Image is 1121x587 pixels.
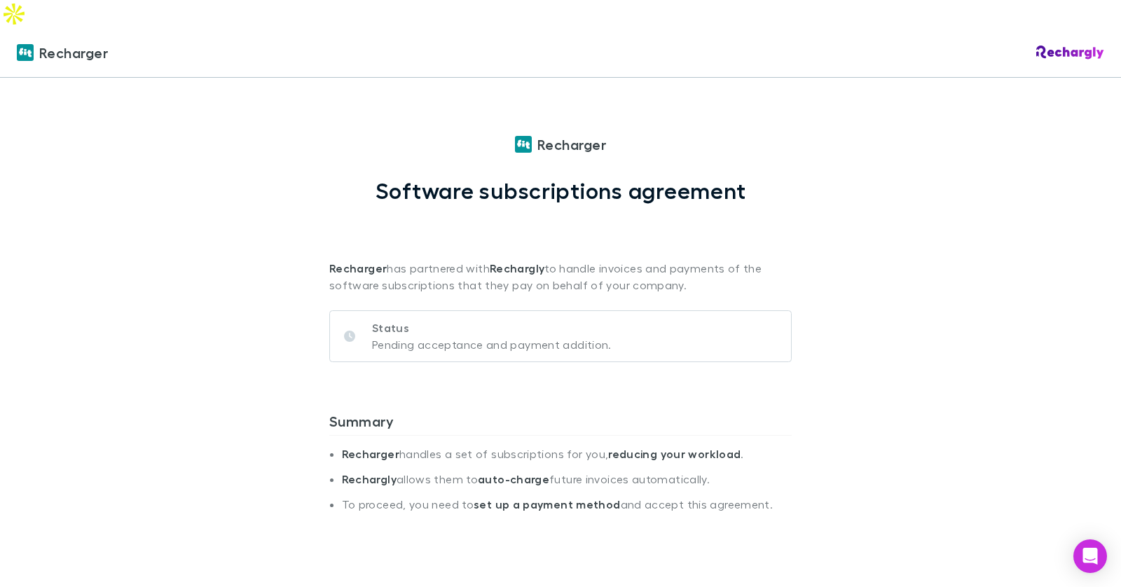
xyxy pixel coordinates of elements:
p: Status [372,319,612,336]
strong: Recharger [329,261,387,275]
strong: auto-charge [478,472,549,486]
span: Recharger [39,42,108,63]
p: Pending acceptance and payment addition. [372,336,612,353]
li: allows them to future invoices automatically. [342,472,792,497]
strong: Recharger [342,447,399,461]
strong: reducing your workload [608,447,741,461]
div: Open Intercom Messenger [1073,539,1107,573]
img: Rechargly Logo [1036,46,1104,60]
p: has partnered with to handle invoices and payments of the software subscriptions that they pay on... [329,204,792,293]
strong: set up a payment method [474,497,620,511]
strong: Rechargly [490,261,544,275]
span: Recharger [537,134,606,155]
h1: Software subscriptions agreement [376,177,746,204]
li: handles a set of subscriptions for you, . [342,447,792,472]
img: Recharger's Logo [17,44,34,61]
h3: Summary [329,413,792,435]
li: To proceed, you need to and accept this agreement. [342,497,792,523]
strong: Rechargly [342,472,397,486]
img: Recharger's Logo [515,136,532,153]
